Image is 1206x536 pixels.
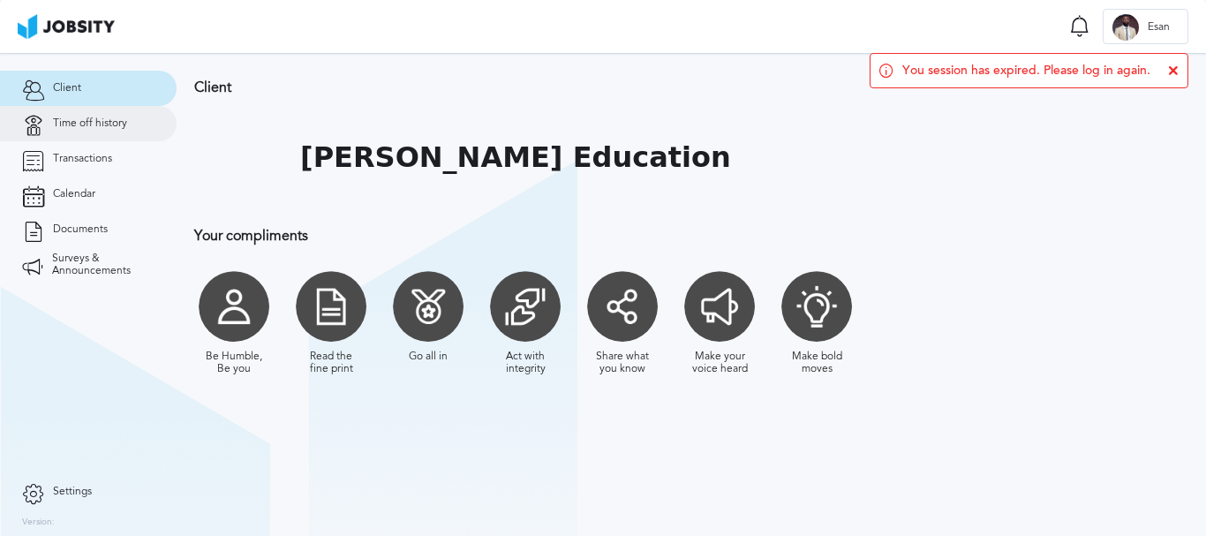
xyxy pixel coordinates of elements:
[494,351,556,375] div: Act with integrity
[1112,14,1139,41] div: E
[300,351,362,375] div: Read the fine print
[689,351,750,375] div: Make your voice heard
[22,517,55,528] label: Version:
[53,82,81,94] span: Client
[194,228,1152,244] h3: Your compliments
[52,253,155,277] span: Surveys & Announcements
[592,351,653,375] div: Share what you know
[1103,9,1188,44] button: EEsan
[53,153,112,165] span: Transactions
[53,117,127,130] span: Time off history
[53,188,95,200] span: Calendar
[194,79,1152,95] h3: Client
[409,351,448,363] div: Go all in
[786,351,848,375] div: Make bold moves
[203,351,265,375] div: Be Humble, Be you
[300,141,731,174] h1: [PERSON_NAME] Education
[18,14,115,39] img: ab4bad089aa723f57921c736e9817d99.png
[902,64,1150,78] span: You session has expired. Please log in again.
[53,486,92,498] span: Settings
[1139,21,1179,34] span: Esan
[53,223,108,236] span: Documents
